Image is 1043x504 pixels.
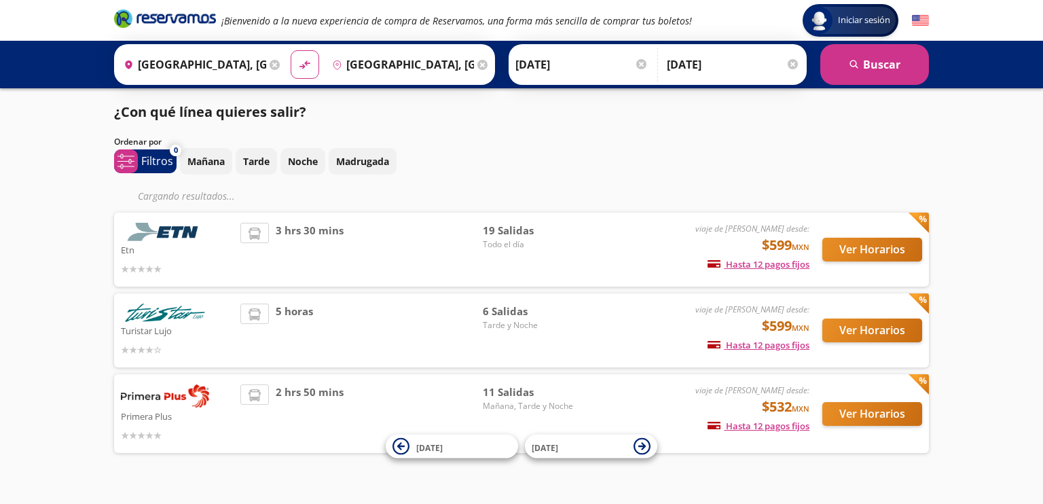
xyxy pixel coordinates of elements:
[236,148,277,175] button: Tarde
[288,154,318,168] p: Noche
[138,190,235,202] em: Cargando resultados ...
[708,339,809,351] span: Hasta 12 pagos fijos
[336,154,389,168] p: Madrugada
[180,148,232,175] button: Mañana
[483,319,578,331] span: Tarde y Noche
[762,235,809,255] span: $599
[187,154,225,168] p: Mañana
[327,48,475,82] input: Buscar Destino
[667,48,800,82] input: Opcional
[483,400,578,412] span: Mañana, Tarde y Noche
[483,223,578,238] span: 19 Salidas
[114,136,162,148] p: Ordenar por
[820,44,929,85] button: Buscar
[121,322,234,338] p: Turistar Lujo
[114,8,216,29] i: Brand Logo
[174,145,178,156] span: 0
[121,408,234,424] p: Primera Plus
[121,384,209,408] img: Primera Plus
[532,442,558,453] span: [DATE]
[276,223,344,276] span: 3 hrs 30 mins
[792,323,809,333] small: MXN
[912,12,929,29] button: English
[525,435,657,458] button: [DATE]
[114,149,177,173] button: 0Filtros
[695,223,809,234] em: viaje de [PERSON_NAME] desde:
[276,304,313,357] span: 5 horas
[141,153,173,169] p: Filtros
[483,384,578,400] span: 11 Salidas
[280,148,325,175] button: Noche
[114,8,216,33] a: Brand Logo
[762,316,809,336] span: $599
[708,420,809,432] span: Hasta 12 pagos fijos
[386,435,518,458] button: [DATE]
[483,304,578,319] span: 6 Salidas
[792,242,809,252] small: MXN
[243,154,270,168] p: Tarde
[114,102,306,122] p: ¿Con qué línea quieres salir?
[822,238,922,262] button: Ver Horarios
[416,442,443,453] span: [DATE]
[515,48,648,82] input: Elegir Fecha
[792,403,809,414] small: MXN
[121,223,209,241] img: Etn
[221,14,692,27] em: ¡Bienvenido a la nueva experiencia de compra de Reservamos, una forma más sencilla de comprar tus...
[695,384,809,396] em: viaje de [PERSON_NAME] desde:
[121,304,209,322] img: Turistar Lujo
[118,48,266,82] input: Buscar Origen
[822,319,922,342] button: Ver Horarios
[832,14,896,27] span: Iniciar sesión
[329,148,397,175] button: Madrugada
[708,258,809,270] span: Hasta 12 pagos fijos
[483,238,578,251] span: Todo el día
[121,241,234,257] p: Etn
[276,384,344,443] span: 2 hrs 50 mins
[822,402,922,426] button: Ver Horarios
[695,304,809,315] em: viaje de [PERSON_NAME] desde:
[762,397,809,417] span: $532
